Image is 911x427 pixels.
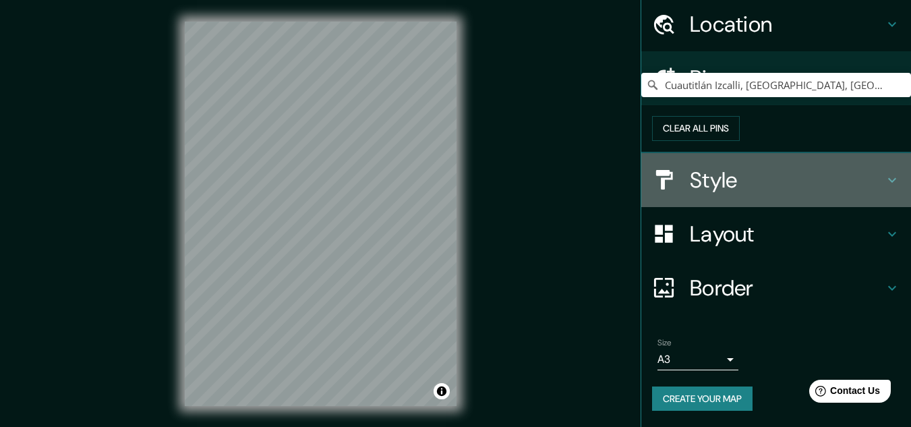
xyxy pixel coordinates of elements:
label: Size [657,337,672,348]
div: Style [641,153,911,207]
canvas: Map [185,22,457,406]
h4: Style [690,167,884,194]
h4: Border [690,275,884,302]
button: Clear all pins [652,116,740,141]
div: A3 [657,349,738,370]
h4: Location [690,11,884,38]
button: Toggle attribution [434,383,450,399]
div: Border [641,261,911,315]
div: Pins [641,51,911,105]
button: Create your map [652,387,753,411]
iframe: Help widget launcher [791,374,896,412]
h4: Pins [690,65,884,92]
input: Pick your city or area [641,73,911,97]
div: Layout [641,207,911,261]
h4: Layout [690,221,884,248]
